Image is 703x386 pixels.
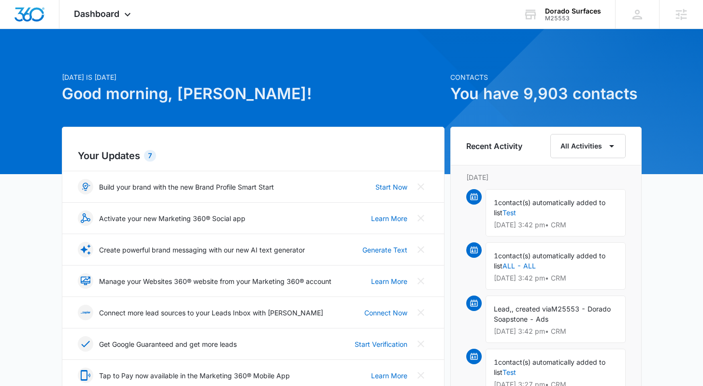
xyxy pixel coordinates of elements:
div: account id [545,15,601,22]
p: Create powerful brand messaging with our new AI text generator [99,245,305,255]
a: Start Now [375,182,407,192]
a: ALL - ALL [502,262,536,270]
a: Learn More [371,371,407,381]
button: Close [413,305,429,320]
a: Connect Now [364,308,407,318]
span: Lead, [494,305,512,313]
p: [DATE] is [DATE] [62,72,445,82]
button: Close [413,210,429,226]
a: Learn More [371,213,407,223]
p: Activate your new Marketing 360® Social app [99,213,245,223]
span: M25553 - Dorado Soapstone - Ads [494,305,611,323]
button: Close [413,368,429,383]
span: contact(s) automatically added to list [494,358,605,376]
span: , created via [512,305,551,313]
button: Close [413,273,429,289]
span: 1 [494,358,498,366]
p: Connect more lead sources to your Leads Inbox with [PERSON_NAME] [99,308,323,318]
p: Build your brand with the new Brand Profile Smart Start [99,182,274,192]
button: Close [413,336,429,352]
button: Close [413,179,429,194]
button: Close [413,242,429,257]
span: contact(s) automatically added to list [494,198,605,217]
a: Generate Text [362,245,407,255]
span: Dashboard [74,9,119,19]
p: Manage your Websites 360® website from your Marketing 360® account [99,276,331,286]
p: [DATE] 3:42 pm • CRM [494,275,617,282]
button: All Activities [550,134,626,158]
div: account name [545,7,601,15]
a: Start Verification [355,339,407,349]
h6: Recent Activity [466,140,522,152]
p: Contacts [450,72,642,82]
p: [DATE] [466,172,626,182]
span: contact(s) automatically added to list [494,252,605,270]
span: 1 [494,198,498,207]
h2: Your Updates [78,148,429,163]
p: [DATE] 3:42 pm • CRM [494,222,617,228]
div: 7 [144,150,156,162]
a: Test [502,368,516,376]
a: Test [502,208,516,217]
span: 1 [494,252,498,260]
p: Get Google Guaranteed and get more leads [99,339,237,349]
h1: You have 9,903 contacts [450,82,642,105]
p: [DATE] 3:42 pm • CRM [494,328,617,335]
h1: Good morning, [PERSON_NAME]! [62,82,445,105]
p: Tap to Pay now available in the Marketing 360® Mobile App [99,371,290,381]
a: Learn More [371,276,407,286]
